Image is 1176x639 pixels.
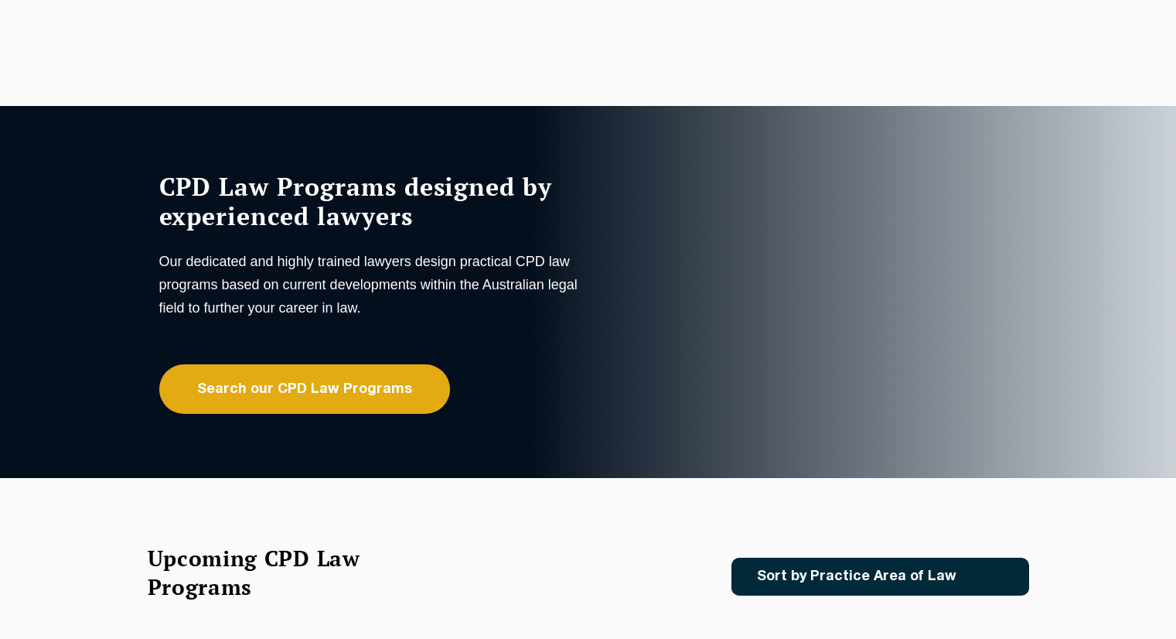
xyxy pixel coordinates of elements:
[159,250,585,319] p: Our dedicated and highly trained lawyers design practical CPD law programs based on current devel...
[159,172,585,231] h1: CPD Law Programs designed by experienced lawyers
[981,570,999,583] img: Icon
[148,544,399,601] h2: Upcoming CPD Law Programs
[159,364,450,414] a: Search our CPD Law Programs
[731,558,1029,596] a: Sort by Practice Area of Law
